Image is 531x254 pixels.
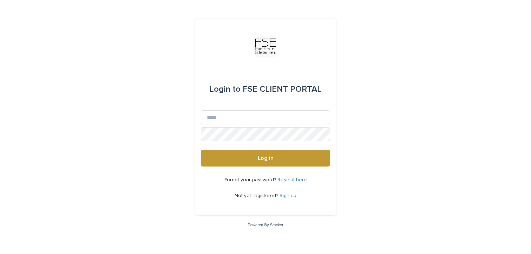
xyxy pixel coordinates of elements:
[235,193,280,198] span: Not yet registered?
[201,150,330,167] button: Log in
[280,193,296,198] a: Sign up
[255,36,276,57] img: Km9EesSdRbS9ajqhBzyo
[248,223,283,227] a: Powered By Stacker
[258,155,274,161] span: Log in
[277,177,307,182] a: Reset it here
[209,85,241,93] span: Login to
[224,177,277,182] span: Forgot your password?
[209,79,322,99] div: FSE CLIENT PORTAL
